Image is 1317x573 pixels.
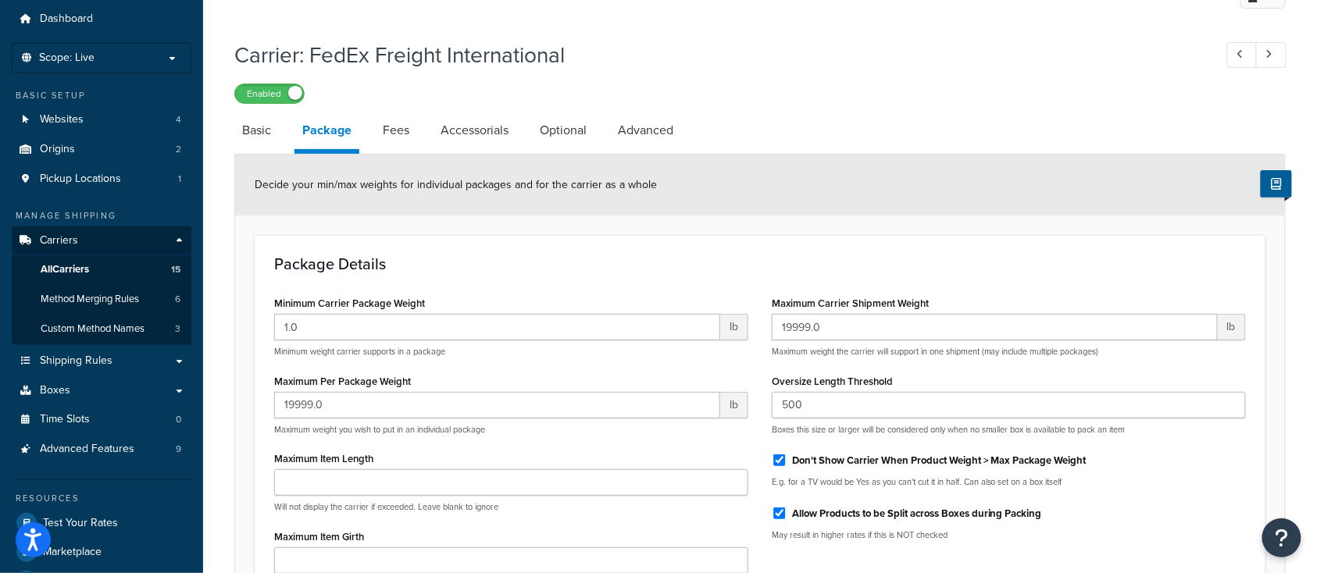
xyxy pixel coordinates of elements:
[12,538,191,566] a: Marketplace
[12,165,191,194] a: Pickup Locations1
[12,255,191,284] a: AllCarriers15
[772,375,893,387] label: Oversize Length Threshold
[175,293,180,306] span: 6
[41,263,89,276] span: All Carriers
[274,255,1246,272] h3: Package Details
[255,176,657,193] span: Decide your min/max weights for individual packages and for the carrier as a whole
[1227,42,1258,68] a: Previous Record
[12,315,191,343] li: Custom Method Names
[12,405,191,434] a: Time Slots0
[12,376,191,405] a: Boxes
[274,453,373,464] label: Maximum Item Length
[12,135,191,164] li: Origins
[178,173,181,186] span: 1
[40,143,75,156] span: Origins
[610,112,681,149] a: Advanced
[792,507,1042,521] label: Allow Products to be Split across Boxes during Packing
[40,354,112,368] span: Shipping Rules
[39,52,95,65] span: Scope: Live
[1261,170,1292,198] button: Show Help Docs
[12,226,191,255] a: Carriers
[176,113,181,126] span: 4
[234,112,279,149] a: Basic
[12,509,191,537] a: Test Your Rates
[772,424,1246,436] p: Boxes this size or larger will be considered only when no smaller box is available to pack an item
[274,375,411,387] label: Maximum Per Package Weight
[772,346,1246,358] p: Maximum weight the carrier will support in one shipment (may include multiple packages)
[40,234,78,247] span: Carriers
[176,413,181,426] span: 0
[12,209,191,222] div: Manage Shipping
[792,454,1087,468] label: Don't Show Carrier When Product Weight > Max Package Weight
[720,392,748,418] span: lb
[12,492,191,505] div: Resources
[1262,518,1301,557] button: Open Resource Center
[772,529,1246,541] p: May result in higher rates if this is NOT checked
[175,322,180,336] span: 3
[40,384,70,397] span: Boxes
[12,405,191,434] li: Time Slots
[12,105,191,134] a: Websites4
[274,346,748,358] p: Minimum weight carrier supports in a package
[41,322,145,336] span: Custom Method Names
[176,143,181,156] span: 2
[12,347,191,375] a: Shipping Rules
[12,435,191,464] li: Advanced Features
[532,112,594,149] a: Optional
[235,84,304,103] label: Enabled
[12,165,191,194] li: Pickup Locations
[43,546,102,559] span: Marketplace
[12,285,191,314] li: Method Merging Rules
[12,315,191,343] a: Custom Method Names3
[40,113,84,126] span: Websites
[12,435,191,464] a: Advanced Features9
[41,293,139,306] span: Method Merging Rules
[274,424,748,436] p: Maximum weight you wish to put in an individual package
[40,413,90,426] span: Time Slots
[12,285,191,314] a: Method Merging Rules6
[12,5,191,34] a: Dashboard
[772,476,1246,488] p: E.g. for a TV would be Yes as you can't cut it in half. Can also set on a box itself
[12,89,191,102] div: Basic Setup
[176,443,181,456] span: 9
[43,517,118,530] span: Test Your Rates
[40,173,121,186] span: Pickup Locations
[294,112,359,154] a: Package
[1218,314,1246,340] span: lb
[40,12,93,26] span: Dashboard
[234,40,1198,70] h1: Carrier: FedEx Freight International
[12,135,191,164] a: Origins2
[375,112,417,149] a: Fees
[12,226,191,345] li: Carriers
[12,105,191,134] li: Websites
[720,314,748,340] span: lb
[772,297,929,309] label: Maximum Carrier Shipment Weight
[171,263,180,276] span: 15
[40,443,134,456] span: Advanced Features
[274,297,425,309] label: Minimum Carrier Package Weight
[433,112,516,149] a: Accessorials
[274,501,748,513] p: Will not display the carrier if exceeded. Leave blank to ignore
[274,531,364,543] label: Maximum Item Girth
[1256,42,1287,68] a: Next Record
